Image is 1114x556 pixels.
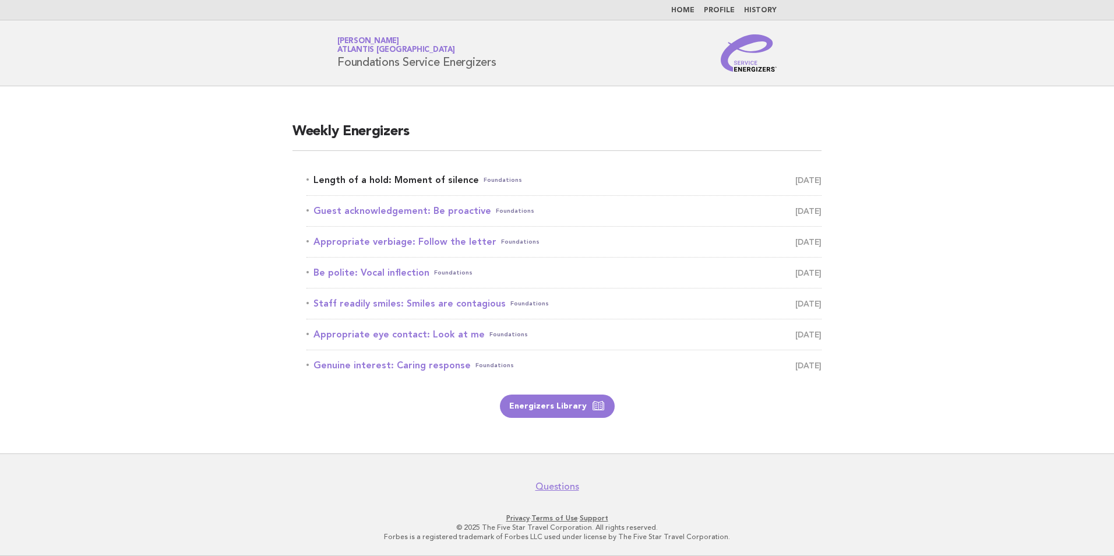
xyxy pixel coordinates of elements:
p: © 2025 The Five Star Travel Corporation. All rights reserved. [200,523,914,532]
h2: Weekly Energizers [292,122,822,151]
span: Foundations [510,295,549,312]
a: Staff readily smiles: Smiles are contagiousFoundations [DATE] [306,295,822,312]
span: [DATE] [795,326,822,343]
a: Home [671,7,695,14]
span: Foundations [496,203,534,219]
span: [DATE] [795,357,822,374]
a: Be polite: Vocal inflectionFoundations [DATE] [306,265,822,281]
a: Support [580,514,608,522]
a: History [744,7,777,14]
a: Energizers Library [500,395,615,418]
span: [DATE] [795,234,822,250]
a: Guest acknowledgement: Be proactiveFoundations [DATE] [306,203,822,219]
p: · · [200,513,914,523]
a: Appropriate verbiage: Follow the letterFoundations [DATE] [306,234,822,250]
span: Foundations [475,357,514,374]
a: Questions [535,481,579,492]
span: Foundations [501,234,540,250]
a: Privacy [506,514,530,522]
p: Forbes is a registered trademark of Forbes LLC used under license by The Five Star Travel Corpora... [200,532,914,541]
span: Foundations [484,172,522,188]
a: [PERSON_NAME]Atlantis [GEOGRAPHIC_DATA] [337,37,455,54]
a: Genuine interest: Caring responseFoundations [DATE] [306,357,822,374]
span: [DATE] [795,172,822,188]
span: Foundations [489,326,528,343]
span: Foundations [434,265,473,281]
img: Service Energizers [721,34,777,72]
a: Length of a hold: Moment of silenceFoundations [DATE] [306,172,822,188]
a: Profile [704,7,735,14]
span: [DATE] [795,265,822,281]
a: Appropriate eye contact: Look at meFoundations [DATE] [306,326,822,343]
span: [DATE] [795,203,822,219]
span: [DATE] [795,295,822,312]
span: Atlantis [GEOGRAPHIC_DATA] [337,47,455,54]
h1: Foundations Service Energizers [337,38,496,68]
a: Terms of Use [531,514,578,522]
